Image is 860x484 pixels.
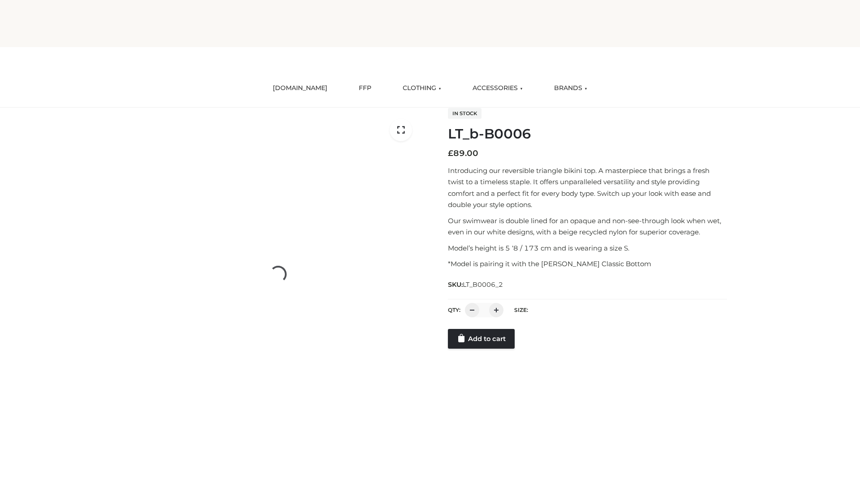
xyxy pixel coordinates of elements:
span: In stock [448,108,482,119]
a: Add to cart [448,329,515,349]
h1: LT_b-B0006 [448,126,727,142]
span: LT_B0006_2 [463,281,503,289]
span: SKU: [448,279,504,290]
p: *Model is pairing it with the [PERSON_NAME] Classic Bottom [448,258,727,270]
a: ACCESSORIES [466,78,529,98]
a: [DOMAIN_NAME] [266,78,334,98]
a: CLOTHING [396,78,448,98]
bdi: 89.00 [448,148,478,158]
a: FFP [352,78,378,98]
label: Size: [514,307,528,313]
p: Introducing our reversible triangle bikini top. A masterpiece that brings a fresh twist to a time... [448,165,727,211]
p: Our swimwear is double lined for an opaque and non-see-through look when wet, even in our white d... [448,215,727,238]
label: QTY: [448,307,460,313]
p: Model’s height is 5 ‘8 / 173 cm and is wearing a size S. [448,242,727,254]
span: £ [448,148,453,158]
a: BRANDS [547,78,594,98]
